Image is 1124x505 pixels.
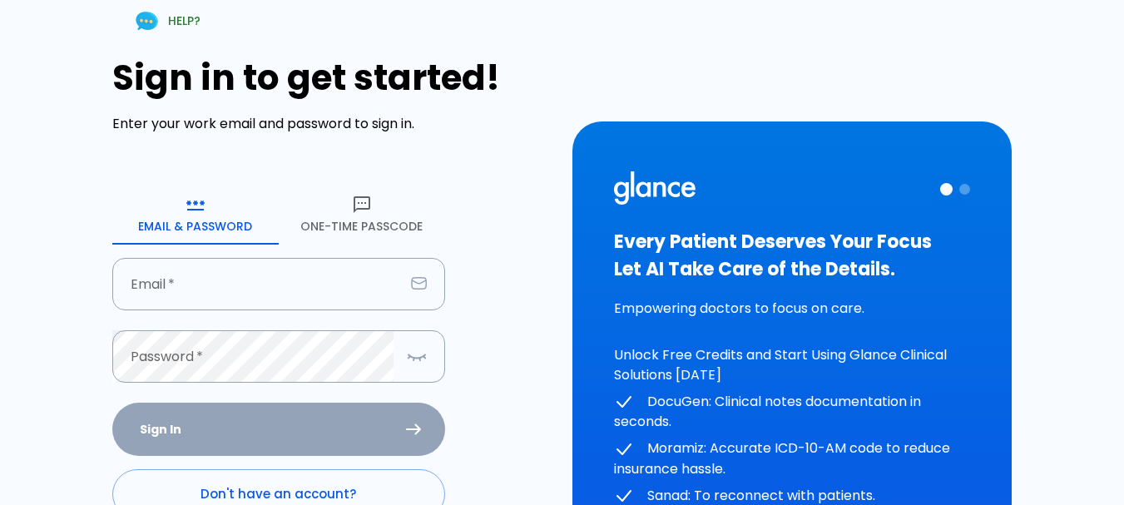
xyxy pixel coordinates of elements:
p: Moramiz: Accurate ICD-10-AM code to reduce insurance hassle. [614,438,971,479]
button: Email & Password [112,185,279,245]
input: dr.ahmed@clinic.com [112,258,404,310]
img: Chat Support [132,7,161,36]
p: DocuGen: Clinical notes documentation in seconds. [614,392,971,433]
button: One-Time Passcode [279,185,445,245]
p: Empowering doctors to focus on care. [614,299,971,319]
p: Enter your work email and password to sign in. [112,114,552,134]
p: Unlock Free Credits and Start Using Glance Clinical Solutions [DATE] [614,345,971,385]
h3: Every Patient Deserves Your Focus Let AI Take Care of the Details. [614,228,971,283]
h1: Sign in to get started! [112,57,552,98]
